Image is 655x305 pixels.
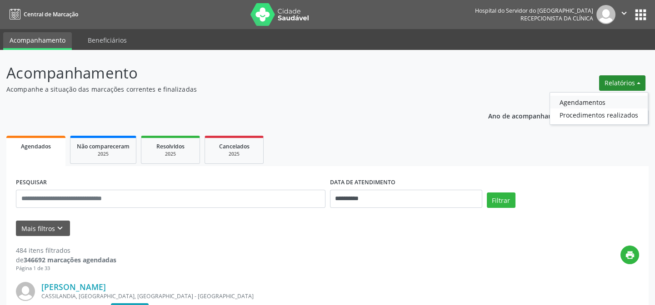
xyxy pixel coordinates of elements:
button: Relatórios [599,75,645,91]
i: print [625,250,635,260]
div: 2025 [211,151,257,157]
a: Beneficiários [81,32,133,48]
img: img [16,282,35,301]
a: Acompanhamento [3,32,72,50]
button: Mais filtroskeyboard_arrow_down [16,221,70,236]
span: Central de Marcação [24,10,78,18]
a: [PERSON_NAME] [41,282,106,292]
div: Página 1 de 33 [16,265,116,272]
strong: 346692 marcações agendadas [24,256,116,264]
div: CASSILANDIA, [GEOGRAPHIC_DATA], [GEOGRAPHIC_DATA] - [GEOGRAPHIC_DATA] [41,292,503,300]
a: Agendamentos [550,96,648,108]
span: Cancelados [219,143,250,150]
span: Resolvidos [156,143,185,150]
i: keyboard_arrow_down [55,223,65,233]
div: 484 itens filtrados [16,246,116,255]
i:  [619,8,629,18]
span: Recepcionista da clínica [520,15,593,22]
button: print [620,246,639,264]
label: DATA DE ATENDIMENTO [330,176,395,190]
p: Acompanhamento [6,62,456,84]
div: de [16,255,116,265]
span: Não compareceram [77,143,130,150]
button:  [615,5,633,24]
label: PESQUISAR [16,176,47,190]
p: Acompanhe a situação das marcações correntes e finalizadas [6,84,456,94]
button: apps [633,7,649,23]
div: 2025 [148,151,193,157]
img: img [596,5,615,24]
p: Ano de acompanhamento [488,110,569,121]
button: Filtrar [487,192,515,208]
a: Central de Marcação [6,7,78,22]
a: Procedimentos realizados [550,108,648,121]
div: Hospital do Servidor do [GEOGRAPHIC_DATA] [475,7,593,15]
span: Agendados [21,143,51,150]
ul: Relatórios [550,92,648,125]
div: 2025 [77,151,130,157]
